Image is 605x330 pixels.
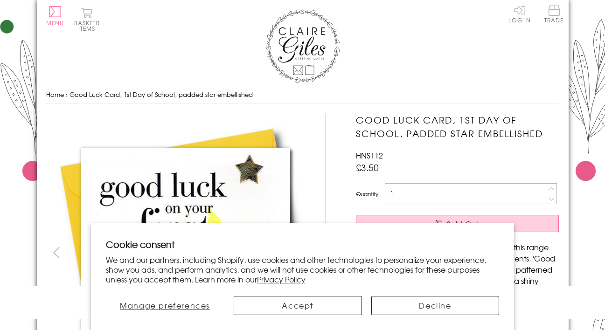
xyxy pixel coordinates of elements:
a: Privacy Policy [257,274,306,285]
span: Trade [544,5,564,23]
button: prev [46,242,67,263]
span: £3.50 [356,161,379,174]
h1: Good Luck Card, 1st Day of School, padded star embellished [356,113,559,140]
a: Trade [544,5,564,25]
h2: Cookie consent [106,238,500,251]
button: Manage preferences [106,296,224,315]
button: Accept [234,296,362,315]
span: › [66,90,68,99]
label: Quantity [356,190,378,198]
span: Sold Out [447,219,480,228]
button: Menu [46,6,64,26]
a: Log In [508,5,531,23]
p: We and our partners, including Shopify, use cookies and other technologies to personalize your ex... [106,255,500,284]
button: Sold Out [356,215,559,232]
nav: breadcrumbs [46,85,559,104]
span: Manage preferences [120,300,210,311]
a: Home [46,90,64,99]
button: Decline [371,296,500,315]
span: HNS112 [356,150,383,161]
img: Claire Giles Greetings Cards [265,9,340,83]
span: Good Luck Card, 1st Day of School, padded star embellished [70,90,253,99]
span: 0 items [78,19,100,33]
span: Menu [46,19,64,27]
button: Basket0 items [74,7,100,31]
